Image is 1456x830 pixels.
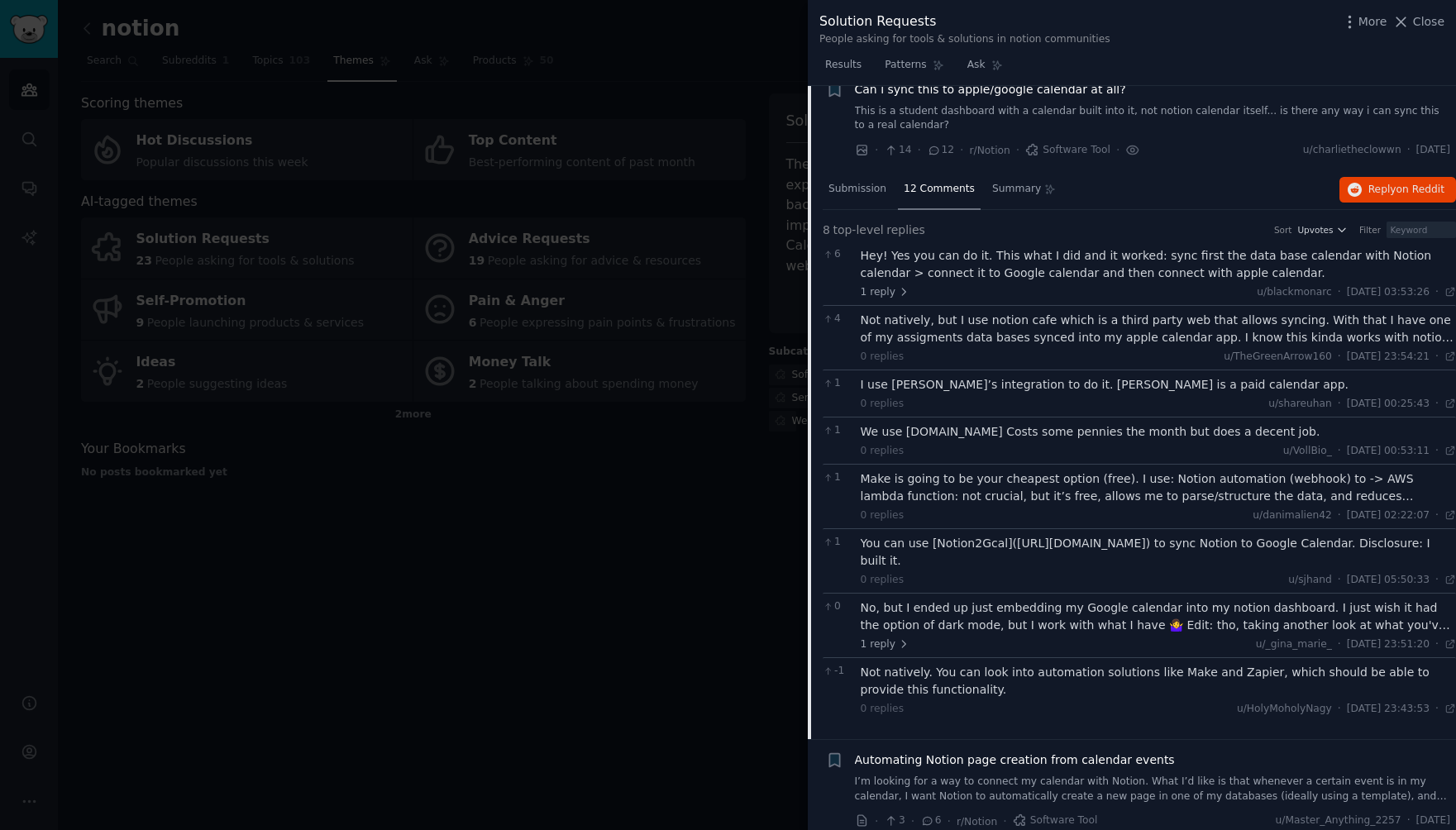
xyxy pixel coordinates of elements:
[1013,813,1098,828] span: Software Tool
[1297,224,1333,236] span: Upvotes
[1347,702,1430,717] span: [DATE] 23:43:53
[886,222,925,239] span: replies
[1338,444,1341,459] span: ·
[967,58,986,73] span: Ask
[1435,350,1439,365] span: ·
[1283,445,1332,456] span: u/VollBio_
[1257,286,1332,298] span: u/blackmonarc
[1347,508,1430,523] span: [DATE] 02:22:07
[1368,183,1444,198] span: Reply
[1338,397,1341,412] span: ·
[819,52,867,86] a: Results
[1413,13,1444,31] span: Close
[1338,508,1341,523] span: ·
[861,637,910,652] span: 1 reply
[1347,573,1430,588] span: [DATE] 05:50:33
[1416,813,1450,828] span: [DATE]
[1116,141,1119,159] span: ·
[1347,444,1430,459] span: [DATE] 00:53:11
[1016,141,1019,159] span: ·
[1256,638,1332,650] span: u/_gina_marie_
[970,145,1010,156] span: r/Notion
[1392,13,1444,31] button: Close
[1407,143,1411,158] span: ·
[1358,13,1387,31] span: More
[927,143,954,158] span: 12
[823,423,852,438] span: 1
[819,32,1110,47] div: People asking for tools & solutions in notion communities
[1396,184,1444,195] span: on Reddit
[1435,573,1439,588] span: ·
[904,182,975,197] span: 12 Comments
[855,775,1451,804] a: I’m looking for a way to connect my calendar with Notion. What I’d like is that whenever a certai...
[1297,224,1348,236] button: Upvotes
[1435,285,1439,300] span: ·
[1338,702,1341,717] span: ·
[885,58,926,73] span: Patterns
[875,813,878,830] span: ·
[960,141,963,159] span: ·
[962,52,1009,86] a: Ask
[1416,143,1450,158] span: [DATE]
[1274,224,1292,236] div: Sort
[1288,574,1332,585] span: u/sjhand
[1435,444,1439,459] span: ·
[825,58,862,73] span: Results
[1387,222,1456,238] input: Keyword
[920,813,941,828] span: 6
[855,81,1126,98] a: Can i sync this to apple/google calendar at all?
[1237,703,1332,714] span: u/HolyMoholyNagy
[819,12,1110,32] div: Solution Requests
[884,143,911,158] span: 14
[1435,637,1439,652] span: ·
[823,312,852,327] span: 4
[1253,509,1331,521] span: u/danimalien42
[879,52,949,86] a: Patterns
[1407,813,1411,828] span: ·
[1339,177,1456,203] button: Replyon Reddit
[861,285,910,300] span: 1 reply
[823,599,852,614] span: 0
[823,664,852,679] span: -1
[1347,637,1430,652] span: [DATE] 23:51:20
[1025,143,1110,158] span: Software Tool
[1303,143,1401,158] span: u/charlietheclowwn
[855,104,1451,133] a: This is a student dashboard with a calendar built into it, not notion calendar itself... is there...
[1003,813,1006,830] span: ·
[1347,350,1430,365] span: [DATE] 23:54:21
[1341,13,1387,31] button: More
[948,813,951,830] span: ·
[1359,224,1381,236] div: Filter
[992,182,1041,197] span: Summary
[957,816,997,828] span: r/Notion
[1347,397,1430,412] span: [DATE] 00:25:43
[1338,350,1341,365] span: ·
[1435,397,1439,412] span: ·
[1338,285,1341,300] span: ·
[823,470,852,485] span: 1
[1338,637,1341,652] span: ·
[823,376,852,391] span: 1
[1435,508,1439,523] span: ·
[855,751,1175,769] a: Automating Notion page creation from calendar events
[828,182,886,197] span: Submission
[1338,573,1341,588] span: ·
[1268,398,1332,409] span: u/shareuhan
[1276,813,1401,828] span: u/Master_Anything_2257
[1224,351,1332,362] span: u/TheGreenArrow160
[1435,702,1439,717] span: ·
[1347,285,1430,300] span: [DATE] 03:53:26
[918,141,921,159] span: ·
[884,813,905,828] span: 3
[823,535,852,550] span: 1
[833,222,883,239] span: top-level
[911,813,914,830] span: ·
[823,222,830,239] span: 8
[823,247,852,262] span: 6
[875,141,878,159] span: ·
